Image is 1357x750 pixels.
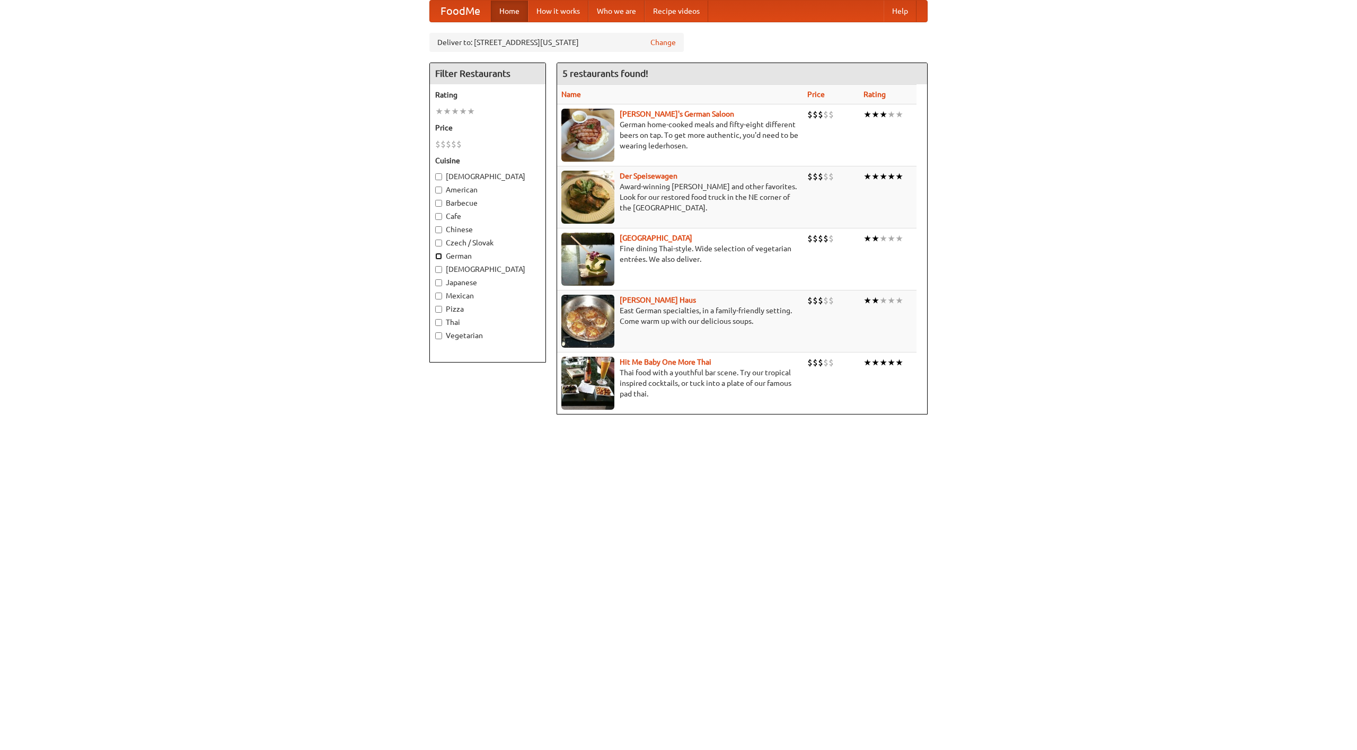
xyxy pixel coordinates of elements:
ng-pluralize: 5 restaurants found! [562,68,648,78]
img: babythai.jpg [561,357,614,410]
input: Vegetarian [435,332,442,339]
li: ★ [895,357,903,368]
li: $ [807,295,813,306]
li: ★ [895,295,903,306]
li: $ [823,109,829,120]
li: $ [829,295,834,306]
label: Chinese [435,224,540,235]
input: Mexican [435,293,442,299]
li: $ [829,171,834,182]
li: ★ [879,295,887,306]
li: $ [813,233,818,244]
a: How it works [528,1,588,22]
li: ★ [435,105,443,117]
li: ★ [879,357,887,368]
a: FoodMe [430,1,491,22]
label: [DEMOGRAPHIC_DATA] [435,264,540,275]
input: Chinese [435,226,442,233]
li: $ [451,138,456,150]
label: Cafe [435,211,540,222]
li: ★ [879,109,887,120]
li: ★ [467,105,475,117]
a: Price [807,90,825,99]
label: Czech / Slovak [435,237,540,248]
a: Change [650,37,676,48]
li: ★ [871,109,879,120]
label: Japanese [435,277,540,288]
li: $ [829,233,834,244]
li: ★ [895,109,903,120]
a: Help [884,1,917,22]
a: Der Speisewagen [620,172,677,180]
li: ★ [887,171,895,182]
li: ★ [887,233,895,244]
input: Japanese [435,279,442,286]
li: ★ [451,105,459,117]
input: Czech / Slovak [435,240,442,246]
li: $ [818,295,823,306]
a: [PERSON_NAME] Haus [620,296,696,304]
li: $ [813,109,818,120]
li: $ [818,357,823,368]
label: German [435,251,540,261]
li: $ [813,357,818,368]
li: ★ [871,171,879,182]
h5: Price [435,122,540,133]
li: ★ [887,295,895,306]
label: Thai [435,317,540,328]
h5: Cuisine [435,155,540,166]
input: Barbecue [435,200,442,207]
input: German [435,253,442,260]
li: $ [807,171,813,182]
img: speisewagen.jpg [561,171,614,224]
li: ★ [863,295,871,306]
li: $ [823,295,829,306]
input: [DEMOGRAPHIC_DATA] [435,173,442,180]
li: $ [813,171,818,182]
a: [GEOGRAPHIC_DATA] [620,234,692,242]
p: Fine dining Thai-style. Wide selection of vegetarian entrées. We also deliver. [561,243,799,264]
li: ★ [459,105,467,117]
li: ★ [887,357,895,368]
li: ★ [879,171,887,182]
li: ★ [895,171,903,182]
h5: Rating [435,90,540,100]
input: [DEMOGRAPHIC_DATA] [435,266,442,273]
li: ★ [871,295,879,306]
a: Who we are [588,1,645,22]
li: ★ [887,109,895,120]
li: ★ [863,357,871,368]
li: ★ [871,233,879,244]
img: esthers.jpg [561,109,614,162]
p: German home-cooked meals and fifty-eight different beers on tap. To get more authentic, you'd nee... [561,119,799,151]
input: American [435,187,442,193]
li: $ [807,357,813,368]
h4: Filter Restaurants [430,63,545,84]
label: Pizza [435,304,540,314]
li: $ [813,295,818,306]
li: ★ [863,171,871,182]
li: ★ [879,233,887,244]
a: Hit Me Baby One More Thai [620,358,711,366]
li: $ [440,138,446,150]
li: ★ [863,233,871,244]
img: kohlhaus.jpg [561,295,614,348]
div: Deliver to: [STREET_ADDRESS][US_STATE] [429,33,684,52]
label: American [435,184,540,195]
li: $ [818,109,823,120]
p: Thai food with a youthful bar scene. Try our tropical inspired cocktails, or tuck into a plate of... [561,367,799,399]
li: ★ [895,233,903,244]
input: Thai [435,319,442,326]
li: $ [823,357,829,368]
p: East German specialties, in a family-friendly setting. Come warm up with our delicious soups. [561,305,799,327]
label: Vegetarian [435,330,540,341]
input: Cafe [435,213,442,220]
p: Award-winning [PERSON_NAME] and other favorites. Look for our restored food truck in the NE corne... [561,181,799,213]
label: [DEMOGRAPHIC_DATA] [435,171,540,182]
a: Recipe videos [645,1,708,22]
li: $ [823,233,829,244]
img: satay.jpg [561,233,614,286]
